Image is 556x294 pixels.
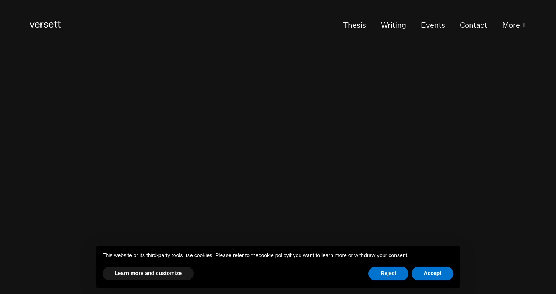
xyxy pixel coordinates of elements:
a: Thesis [343,19,366,33]
button: Reject [368,267,408,280]
div: This website or its third-party tools use cookies. Please refer to the if you want to learn more ... [96,246,460,266]
button: Accept [412,267,453,280]
a: Contact [460,19,487,33]
a: Writing [381,19,406,33]
button: More + [502,19,526,33]
a: cookie policy [258,252,289,258]
a: Events [421,19,445,33]
button: Learn more and customize [103,267,194,280]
